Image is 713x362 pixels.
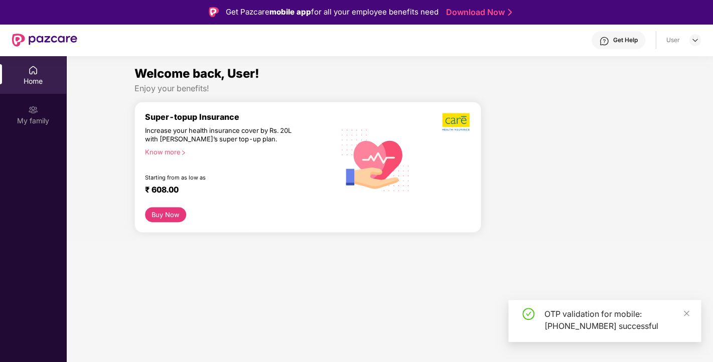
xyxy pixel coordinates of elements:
[613,36,638,44] div: Get Help
[145,148,329,155] div: Know more
[442,112,471,131] img: b5dec4f62d2307b9de63beb79f102df3.png
[145,126,292,143] div: Increase your health insurance cover by Rs. 20L with [PERSON_NAME]’s super top-up plan.
[12,34,77,47] img: New Pazcare Logo
[134,66,259,81] span: Welcome back, User!
[335,118,416,201] img: svg+xml;base64,PHN2ZyB4bWxucz0iaHR0cDovL3d3dy53My5vcmcvMjAwMC9zdmciIHhtbG5zOnhsaW5rPSJodHRwOi8vd3...
[522,308,534,320] span: check-circle
[28,105,38,115] img: svg+xml;base64,PHN2ZyB3aWR0aD0iMjAiIGhlaWdodD0iMjAiIHZpZXdCb3g9IjAgMCAyMCAyMCIgZmlsbD0ibm9uZSIgeG...
[145,185,325,197] div: ₹ 608.00
[691,36,699,44] img: svg+xml;base64,PHN2ZyBpZD0iRHJvcGRvd24tMzJ4MzIiIHhtbG5zPSJodHRwOi8vd3d3LnczLm9yZy8yMDAwL3N2ZyIgd2...
[145,112,335,122] div: Super-topup Insurance
[683,310,690,317] span: close
[145,207,186,222] button: Buy Now
[134,83,645,94] div: Enjoy your benefits!
[544,308,689,332] div: OTP validation for mobile: [PHONE_NUMBER] successful
[666,36,680,44] div: User
[209,7,219,17] img: Logo
[508,7,512,18] img: Stroke
[181,150,186,155] span: right
[446,7,509,18] a: Download Now
[599,36,609,46] img: svg+xml;base64,PHN2ZyBpZD0iSGVscC0zMngzMiIgeG1sbnM9Imh0dHA6Ly93d3cudzMub3JnLzIwMDAvc3ZnIiB3aWR0aD...
[226,6,439,18] div: Get Pazcare for all your employee benefits need
[269,7,311,17] strong: mobile app
[145,174,293,181] div: Starting from as low as
[28,65,38,75] img: svg+xml;base64,PHN2ZyBpZD0iSG9tZSIgeG1sbnM9Imh0dHA6Ly93d3cudzMub3JnLzIwMDAvc3ZnIiB3aWR0aD0iMjAiIG...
